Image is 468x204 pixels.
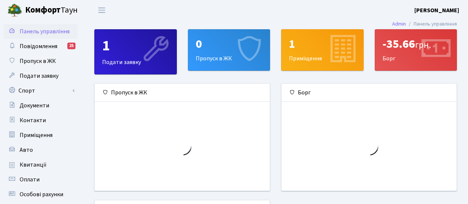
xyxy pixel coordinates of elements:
span: Подати заявку [20,72,58,80]
a: [PERSON_NAME] [414,6,459,15]
a: Авто [4,143,78,157]
span: Пропуск в ЖК [20,57,56,65]
b: Комфорт [25,4,61,16]
span: Документи [20,101,49,110]
a: 1Приміщення [281,29,364,71]
a: Приміщення [4,128,78,143]
span: грн. [415,39,431,51]
div: Борг [282,84,457,102]
span: Приміщення [20,131,53,139]
div: Пропуск в ЖК [95,84,270,102]
a: Оплати [4,172,78,187]
a: Контакти [4,113,78,128]
a: Пропуск в ЖК [4,54,78,68]
a: Панель управління [4,24,78,39]
a: Admin [392,20,406,28]
a: 1Подати заявку [94,29,177,74]
span: Таун [25,4,78,17]
div: Пропуск в ЖК [188,30,270,70]
nav: breadcrumb [381,16,468,32]
a: Квитанції [4,157,78,172]
button: Переключити навігацію [92,4,111,16]
a: Подати заявку [4,68,78,83]
div: 0 [196,37,263,51]
span: Панель управління [20,27,70,36]
span: Авто [20,146,33,154]
div: Подати заявку [95,30,176,74]
div: Приміщення [282,30,363,70]
li: Панель управління [406,20,457,28]
span: Контакти [20,116,46,124]
b: [PERSON_NAME] [414,6,459,14]
div: Борг [375,30,457,70]
div: 25 [67,43,75,49]
img: logo.png [7,3,22,18]
a: Особові рахунки [4,187,78,202]
a: Спорт [4,83,78,98]
div: -35.66 [383,37,450,51]
div: 1 [102,37,169,55]
a: Повідомлення25 [4,39,78,54]
a: 0Пропуск в ЖК [188,29,270,71]
span: Особові рахунки [20,190,63,198]
span: Квитанції [20,161,47,169]
div: 1 [289,37,356,51]
a: Документи [4,98,78,113]
span: Повідомлення [20,42,57,50]
span: Оплати [20,175,40,184]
